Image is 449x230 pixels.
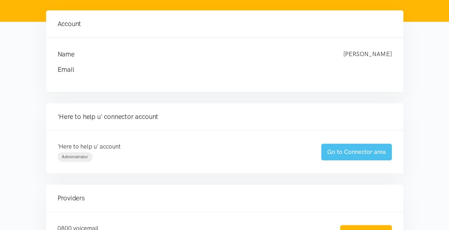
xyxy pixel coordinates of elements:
h4: Email [58,65,378,75]
div: [PERSON_NAME] [336,49,399,59]
span: Administrator [62,154,88,159]
h4: 'Here to help u' connector account [58,112,392,122]
h4: Name [58,49,329,59]
h4: Account [58,19,392,29]
h4: Providers [58,193,392,203]
p: 'Here to help u' account [58,142,307,151]
a: Go to Connector area [321,144,392,160]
